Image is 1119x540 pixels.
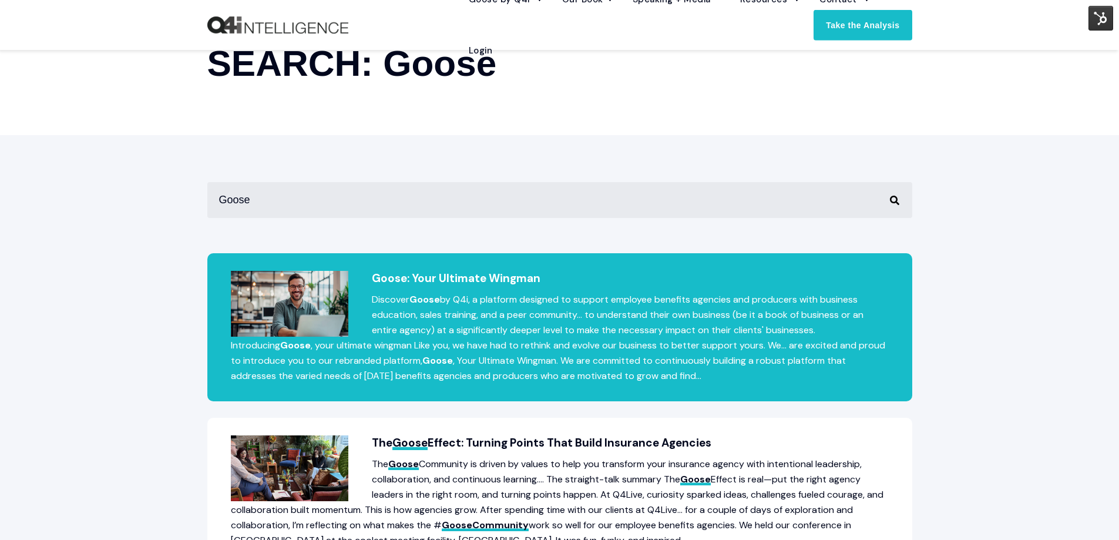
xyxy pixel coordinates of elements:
[207,43,497,83] span: SEARCH: Goose
[442,519,529,531] span: GooseCommunity
[814,9,912,40] a: Take the Analysis
[392,435,428,450] span: Goose
[454,25,493,76] a: Login
[231,435,889,451] h2: The Effect: Turning Points That Build Insurance Agencies
[409,293,440,306] span: Goose
[207,16,348,34] a: Back to Home
[388,458,419,470] span: Goose
[422,354,453,367] span: Goose
[231,292,889,384] p: Discover by Q4i, a platform designed to support employee benefits agencies and producers with bus...
[372,271,407,286] span: Goose
[231,271,889,286] h2: : Your Ultimate Wingman
[207,16,348,34] img: Q4intelligence, LLC logo
[207,253,912,401] a: Goose: Your Ultimate Wingman DiscoverGooseby Q4i, a platform designed to support employee benefit...
[888,193,902,207] button: Perform Search
[1088,6,1113,31] img: HubSpot Tools Menu Toggle
[207,182,912,218] input: Search
[680,473,711,485] span: Goose
[280,339,311,351] span: Goose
